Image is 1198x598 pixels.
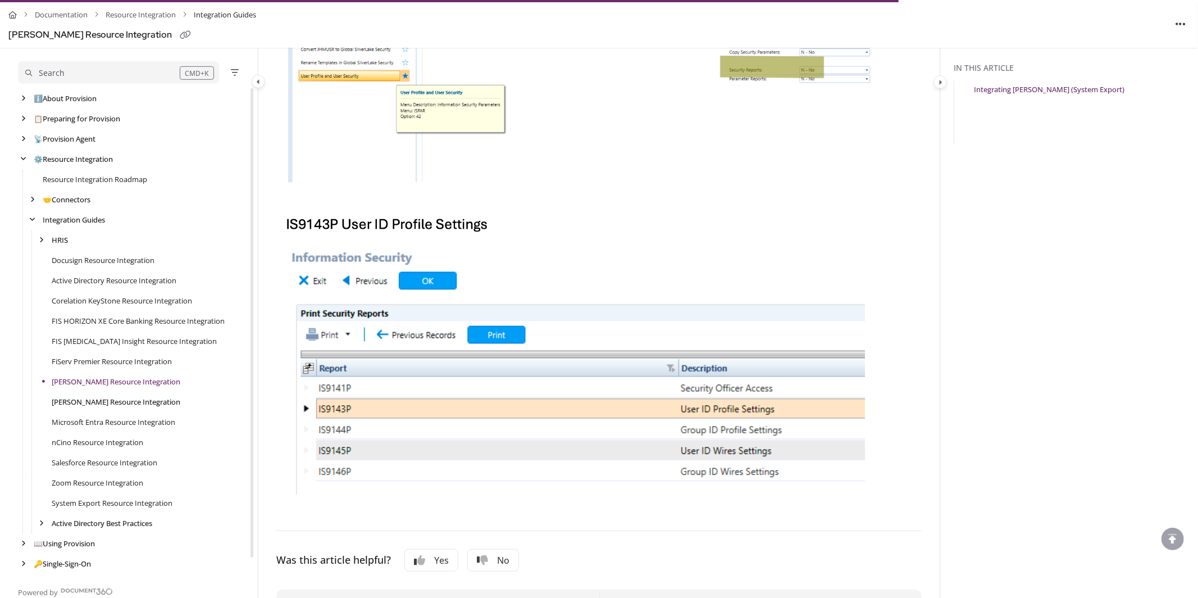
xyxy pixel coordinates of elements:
[8,7,17,23] a: Home
[106,7,176,23] a: Resource Integration
[43,174,147,185] a: Resource Integration Roadmap
[36,235,47,246] div: arrow
[18,61,219,84] button: Search
[52,437,143,448] a: nCino Resource Integration
[180,66,214,80] div: CMD+K
[34,93,97,104] a: About Provision
[52,255,154,266] a: Docusign Resource Integration
[27,215,38,225] div: arrow
[18,134,29,144] div: arrow
[52,477,143,488] a: Zoom Resource Integration
[1161,528,1184,550] div: scroll to top
[18,559,29,569] div: arrow
[52,336,217,347] a: FIS IBS Insight Resource Integration
[18,538,29,549] div: arrow
[18,93,29,104] div: arrow
[34,93,43,103] span: ℹ️
[34,154,43,164] span: ⚙️
[18,587,58,598] span: Powered by
[176,26,194,44] button: Copy link of
[52,457,157,468] a: Salesforce Resource Integration
[34,113,120,124] a: Preparing for Provision
[34,134,43,144] span: 📡
[276,552,391,568] div: Was this article helpful?
[18,585,113,598] a: Powered by Document360 - opens in a new tab
[8,27,172,43] div: [PERSON_NAME] Resource Integration
[43,194,52,205] span: 🤝
[34,133,95,144] a: Provision Agent
[52,275,176,286] a: Active Directory Resource Integration
[954,62,1194,74] div: In this article
[52,497,172,509] a: System Export Resource Integration
[39,67,65,79] div: Search
[27,194,38,205] div: arrow
[52,295,192,306] a: Corelation KeyStone Resource Integration
[52,396,180,407] a: Jack Henry Symitar Resource Integration
[61,588,113,595] img: Document360
[36,518,47,529] div: arrow
[933,75,947,89] button: Category toggle
[34,538,95,549] a: Using Provision
[252,75,265,88] button: Category toggle
[34,538,43,549] span: 📖
[52,356,172,367] a: FiServ Premier Resource Integration
[52,315,225,327] a: FIS HORIZON XE Core Banking Resource Integration
[52,518,152,529] a: Active Directory Best Practices
[52,416,175,428] a: Microsoft Entra Resource Integration
[18,154,29,165] div: arrow
[974,84,1124,95] a: Integrating [PERSON_NAME] (System Export)
[194,7,256,23] span: Integration Guides
[18,114,29,124] div: arrow
[467,549,519,572] button: No
[34,153,113,165] a: Resource Integration
[43,194,90,205] a: Connectors
[52,234,68,246] a: HRIS
[1172,15,1190,33] button: Article more options
[228,66,242,79] button: Filter
[52,376,180,387] a: Jack Henry SilverLake Resource Integration
[34,558,91,569] a: Single-Sign-On
[404,549,458,572] button: Yes
[35,7,88,23] a: Documentation
[34,559,43,569] span: 🔑
[43,214,105,225] a: Integration Guides
[34,114,43,124] span: 📋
